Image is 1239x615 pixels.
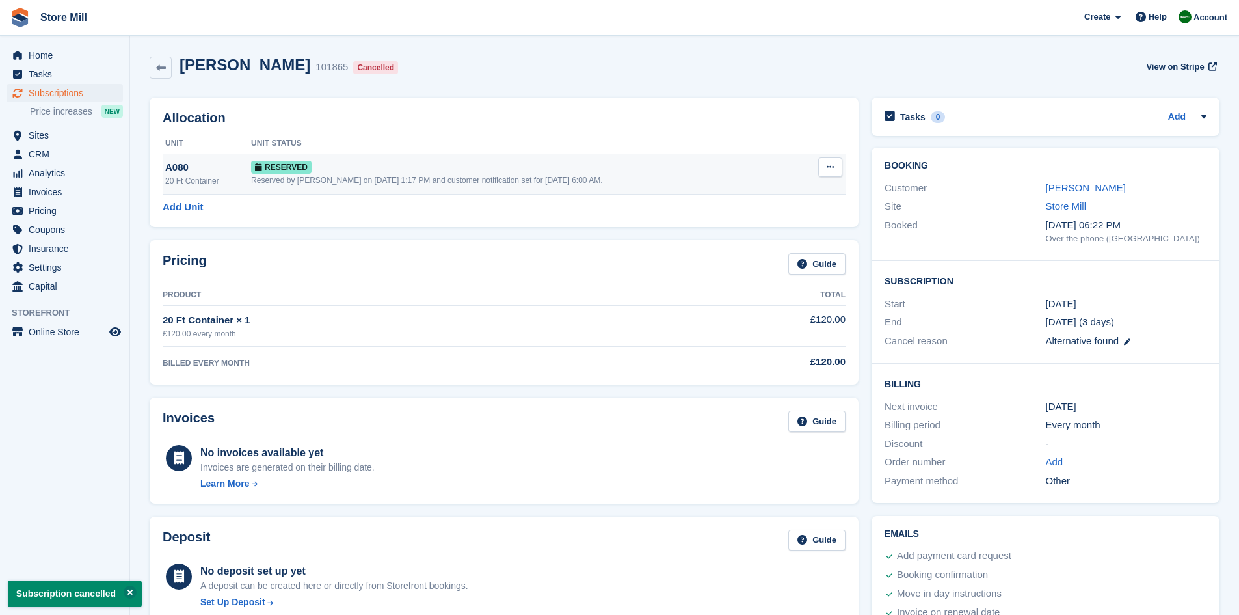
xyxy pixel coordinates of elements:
[29,164,107,182] span: Analytics
[885,400,1045,415] div: Next invoice
[29,258,107,277] span: Settings
[29,239,107,258] span: Insurance
[7,164,123,182] a: menu
[251,174,803,186] div: Reserved by [PERSON_NAME] on [DATE] 1:17 PM and customer notification set for [DATE] 6:00 AM.
[885,161,1206,171] h2: Booking
[7,65,123,83] a: menu
[10,8,30,27] img: stora-icon-8386f47178a22dfd0bd8f6a31ec36ba5ce8667c1dd55bd0f319d3a0aa187defe.svg
[163,328,649,340] div: £120.00 every month
[200,477,249,491] div: Learn More
[897,549,1011,564] div: Add payment card request
[897,567,988,583] div: Booking confirmation
[1046,418,1206,433] div: Every month
[1193,11,1227,24] span: Account
[251,161,312,174] span: Reserved
[885,418,1045,433] div: Billing period
[885,199,1045,214] div: Site
[315,60,348,75] div: 101865
[1046,218,1206,233] div: [DATE] 06:22 PM
[101,105,123,118] div: NEW
[885,274,1206,287] h2: Subscription
[931,111,946,123] div: 0
[200,579,468,593] p: A deposit can be created here or directly from Storefront bookings.
[30,104,123,118] a: Price increases NEW
[885,377,1206,390] h2: Billing
[163,111,846,126] h2: Allocation
[1046,455,1063,470] a: Add
[200,477,375,491] a: Learn More
[163,530,210,551] h2: Deposit
[29,145,107,163] span: CRM
[163,200,203,215] a: Add Unit
[1046,297,1076,312] time: 2025-08-30 00:00:00 UTC
[885,437,1045,452] div: Discount
[200,595,468,609] a: Set Up Deposit
[163,411,215,432] h2: Invoices
[1046,400,1206,415] div: [DATE]
[107,324,123,340] a: Preview store
[7,221,123,239] a: menu
[1168,110,1186,125] a: Add
[788,530,846,551] a: Guide
[885,297,1045,312] div: Start
[29,183,107,201] span: Invoices
[885,474,1045,489] div: Payment method
[7,145,123,163] a: menu
[200,445,375,461] div: No invoices available yet
[29,84,107,102] span: Subscriptions
[29,126,107,144] span: Sites
[8,581,142,607] p: Subscription cancelled
[885,529,1206,540] h2: Emails
[165,160,251,175] div: A080
[1046,232,1206,245] div: Over the phone ([GEOGRAPHIC_DATA])
[885,181,1045,196] div: Customer
[1146,61,1204,74] span: View on Stripe
[35,7,92,28] a: Store Mill
[7,239,123,258] a: menu
[29,202,107,220] span: Pricing
[29,277,107,295] span: Capital
[7,258,123,277] a: menu
[649,355,846,370] div: £120.00
[29,323,107,341] span: Online Store
[1084,10,1110,23] span: Create
[251,133,803,154] th: Unit Status
[29,46,107,64] span: Home
[1046,335,1119,346] span: Alternative found
[649,285,846,306] th: Total
[200,564,468,579] div: No deposit set up yet
[29,221,107,239] span: Coupons
[7,84,123,102] a: menu
[897,586,1002,602] div: Move in day instructions
[165,175,251,187] div: 20 Ft Container
[1149,10,1167,23] span: Help
[1179,10,1192,23] img: Angus
[7,277,123,295] a: menu
[7,126,123,144] a: menu
[7,46,123,64] a: menu
[29,65,107,83] span: Tasks
[788,411,846,432] a: Guide
[163,253,207,275] h2: Pricing
[30,105,92,118] span: Price increases
[7,183,123,201] a: menu
[12,307,129,320] span: Storefront
[7,202,123,220] a: menu
[649,305,846,346] td: £120.00
[180,56,310,74] h2: [PERSON_NAME]
[1046,316,1115,327] span: [DATE] (3 days)
[900,111,926,123] h2: Tasks
[163,313,649,328] div: 20 Ft Container × 1
[885,218,1045,245] div: Booked
[1046,474,1206,489] div: Other
[885,334,1045,349] div: Cancel reason
[353,61,398,74] div: Cancelled
[1046,182,1126,193] a: [PERSON_NAME]
[885,455,1045,470] div: Order number
[200,595,265,609] div: Set Up Deposit
[1141,56,1219,77] a: View on Stripe
[163,133,251,154] th: Unit
[1046,200,1087,212] a: Store Mill
[163,285,649,306] th: Product
[163,357,649,369] div: BILLED EVERY MONTH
